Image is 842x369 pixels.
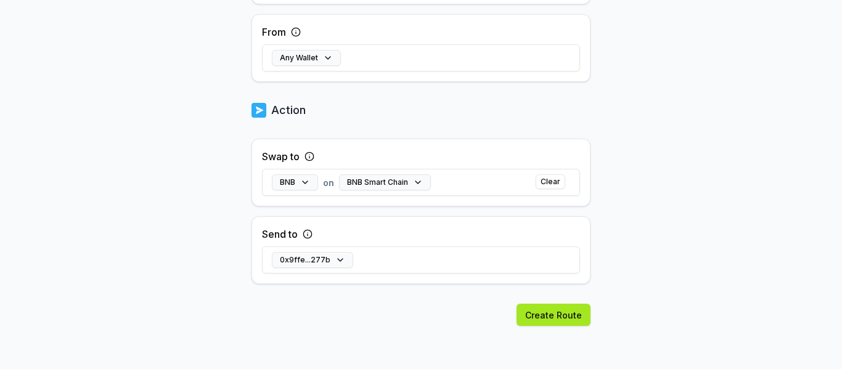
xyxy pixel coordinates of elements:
[272,252,353,268] button: 0x9ffe...277b
[536,174,565,189] button: Clear
[272,50,341,66] button: Any Wallet
[262,149,300,164] label: Swap to
[517,304,591,326] button: Create Route
[272,174,318,190] button: BNB
[323,176,334,189] span: on
[271,102,306,119] p: Action
[251,102,266,119] img: logo
[262,227,298,241] label: Send to
[262,25,286,39] label: From
[339,174,431,190] button: BNB Smart Chain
